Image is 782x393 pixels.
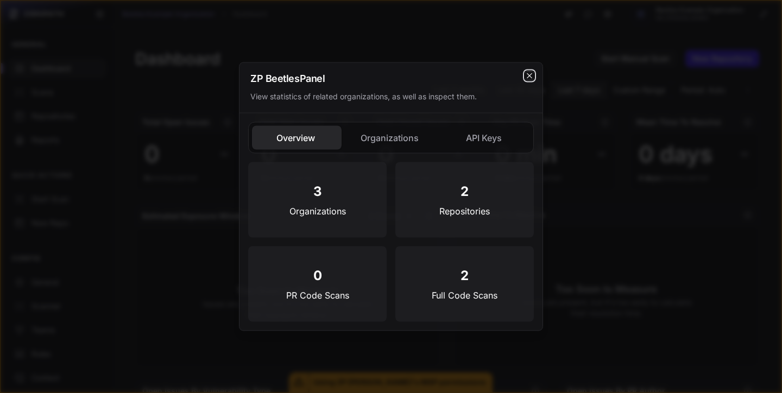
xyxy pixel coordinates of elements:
[440,126,530,150] button: API Keys
[250,91,532,102] div: View statistics of related organizations, as well as inspect them.
[289,204,346,217] p: Organizations
[286,288,349,301] p: PR Code Scans
[313,267,322,284] h1: 0
[432,288,497,301] p: Full Code Scans
[439,204,490,217] p: Repositories
[250,74,532,84] h2: ZP Beetles Panel
[313,182,322,200] h1: 3
[346,126,436,150] button: Organizations
[461,267,469,284] h1: 2
[252,126,342,150] button: Overview
[525,72,534,80] svg: cross 2,
[461,182,469,200] h1: 2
